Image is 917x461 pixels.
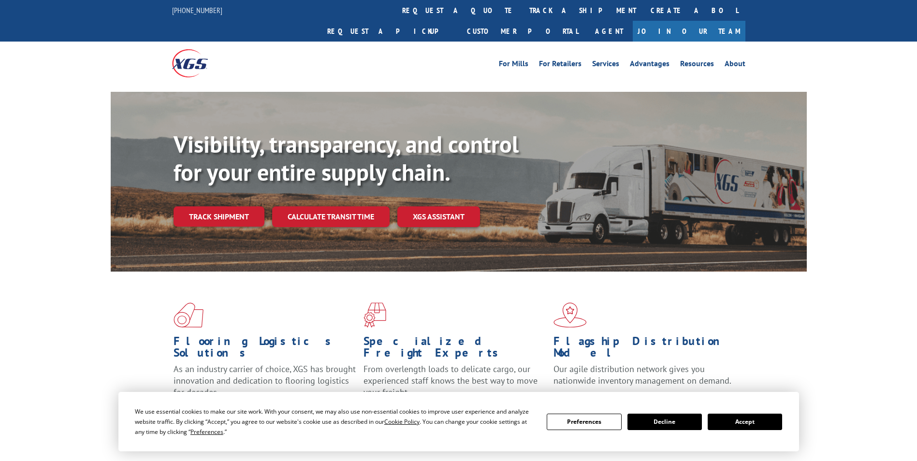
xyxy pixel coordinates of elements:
span: As an industry carrier of choice, XGS has brought innovation and dedication to flooring logistics... [174,363,356,398]
a: Calculate transit time [272,206,390,227]
a: For Retailers [539,60,582,71]
div: We use essential cookies to make our site work. With your consent, we may also use non-essential ... [135,406,535,437]
button: Preferences [547,414,621,430]
b: Visibility, transparency, and control for your entire supply chain. [174,129,519,187]
a: [PHONE_NUMBER] [172,5,222,15]
a: Track shipment [174,206,264,227]
a: XGS ASSISTANT [397,206,480,227]
span: Preferences [190,428,223,436]
span: Cookie Policy [384,418,420,426]
p: From overlength loads to delicate cargo, our experienced staff knows the best way to move your fr... [364,363,546,406]
button: Accept [708,414,782,430]
a: About [725,60,745,71]
img: xgs-icon-total-supply-chain-intelligence-red [174,303,204,328]
h1: Flooring Logistics Solutions [174,335,356,363]
img: xgs-icon-focused-on-flooring-red [364,303,386,328]
a: Join Our Team [633,21,745,42]
a: Services [592,60,619,71]
a: Advantages [630,60,670,71]
button: Decline [627,414,702,430]
a: Customer Portal [460,21,585,42]
a: Agent [585,21,633,42]
div: Cookie Consent Prompt [118,392,799,451]
span: Our agile distribution network gives you nationwide inventory management on demand. [553,363,731,386]
a: Request a pickup [320,21,460,42]
a: Resources [680,60,714,71]
img: xgs-icon-flagship-distribution-model-red [553,303,587,328]
h1: Specialized Freight Experts [364,335,546,363]
h1: Flagship Distribution Model [553,335,736,363]
a: For Mills [499,60,528,71]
